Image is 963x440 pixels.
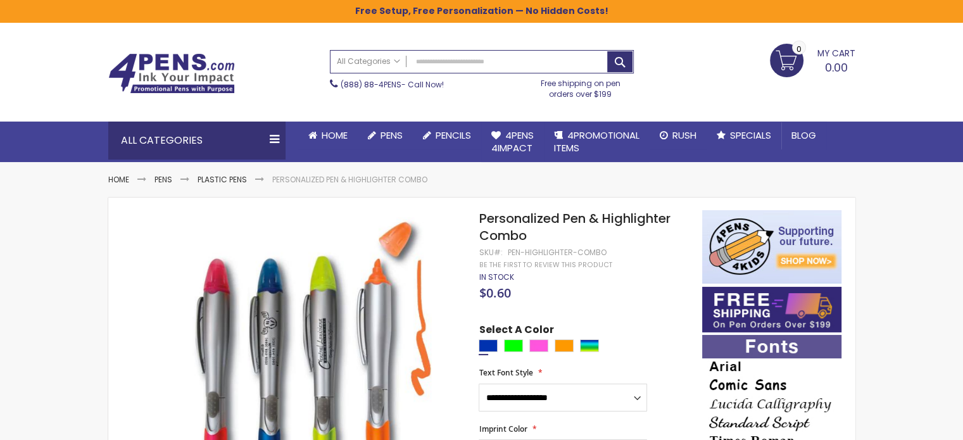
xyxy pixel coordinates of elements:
[672,129,696,142] span: Rush
[108,174,129,185] a: Home
[702,287,841,332] img: Free shipping on orders over $199
[322,129,348,142] span: Home
[341,79,401,90] a: (888) 88-4PENS
[730,129,771,142] span: Specials
[479,260,612,270] a: Be the first to review this product
[781,122,826,149] a: Blog
[108,122,286,160] div: All Categories
[154,174,172,185] a: Pens
[707,122,781,149] a: Specials
[479,272,513,282] div: Availability
[791,129,816,142] span: Blog
[504,339,523,352] div: Lime Green
[108,53,235,94] img: 4Pens Custom Pens and Promotional Products
[479,323,553,340] span: Select A Color
[507,248,606,258] div: PEN-HIGHLIGHTER-COMBO
[529,339,548,352] div: Pink
[198,174,247,185] a: Plastic Pens
[554,129,639,154] span: 4PROMOTIONAL ITEMS
[413,122,481,149] a: Pencils
[825,60,848,75] span: 0.00
[479,424,527,434] span: Imprint Color
[702,210,841,284] img: 4pens 4 kids
[479,367,532,378] span: Text Font Style
[479,210,670,244] span: Personalized Pen & Highlighter Combo
[479,272,513,282] span: In stock
[650,122,707,149] a: Rush
[580,339,599,352] div: Assorted
[298,122,358,149] a: Home
[381,129,403,142] span: Pens
[341,79,444,90] span: - Call Now!
[479,247,502,258] strong: SKU
[272,175,427,185] li: Personalized Pen & Highlighter Combo
[796,43,802,55] span: 0
[358,122,413,149] a: Pens
[479,339,498,352] div: Blue
[491,129,534,154] span: 4Pens 4impact
[527,73,634,99] div: Free shipping on pen orders over $199
[481,122,544,163] a: 4Pens4impact
[555,339,574,352] div: Orange
[479,284,510,301] span: $0.60
[337,56,400,66] span: All Categories
[330,51,406,72] a: All Categories
[544,122,650,163] a: 4PROMOTIONALITEMS
[436,129,471,142] span: Pencils
[770,44,855,75] a: 0.00 0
